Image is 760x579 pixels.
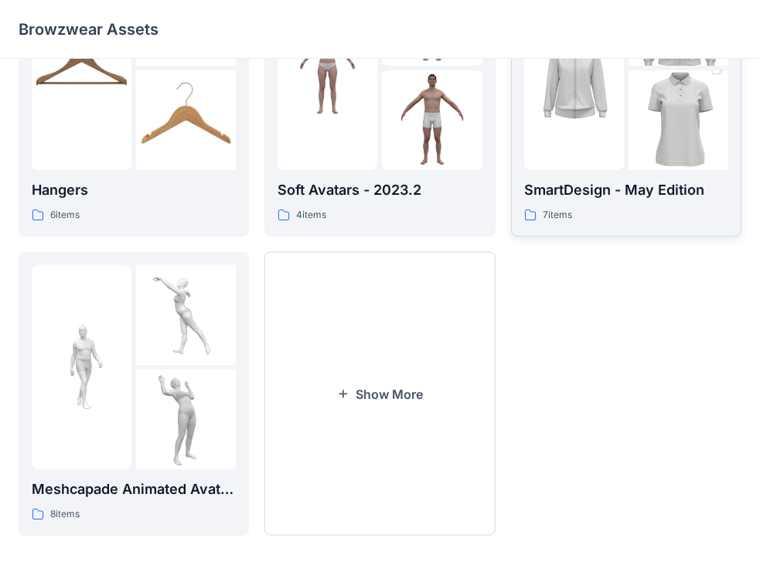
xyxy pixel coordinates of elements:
[32,179,236,201] p: Hangers
[136,265,236,365] img: folder 2
[382,70,482,170] img: folder 3
[296,207,326,223] p: 4 items
[136,370,236,469] img: folder 3
[32,479,236,500] p: Meshcapade Animated Avatars
[524,179,728,201] p: SmartDesign - May Edition
[278,179,482,201] p: Soft Avatars - 2023.2
[19,19,158,40] p: Browzwear Assets
[136,70,236,170] img: folder 3
[32,18,131,118] img: folder 1
[50,207,80,223] p: 6 items
[32,317,131,417] img: folder 1
[19,252,249,536] a: folder 1folder 2folder 3Meshcapade Animated Avatars8items
[278,18,377,118] img: folder 1
[264,252,495,536] button: Show More
[50,506,80,523] p: 8 items
[543,207,572,223] p: 7 items
[629,46,728,196] img: folder 3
